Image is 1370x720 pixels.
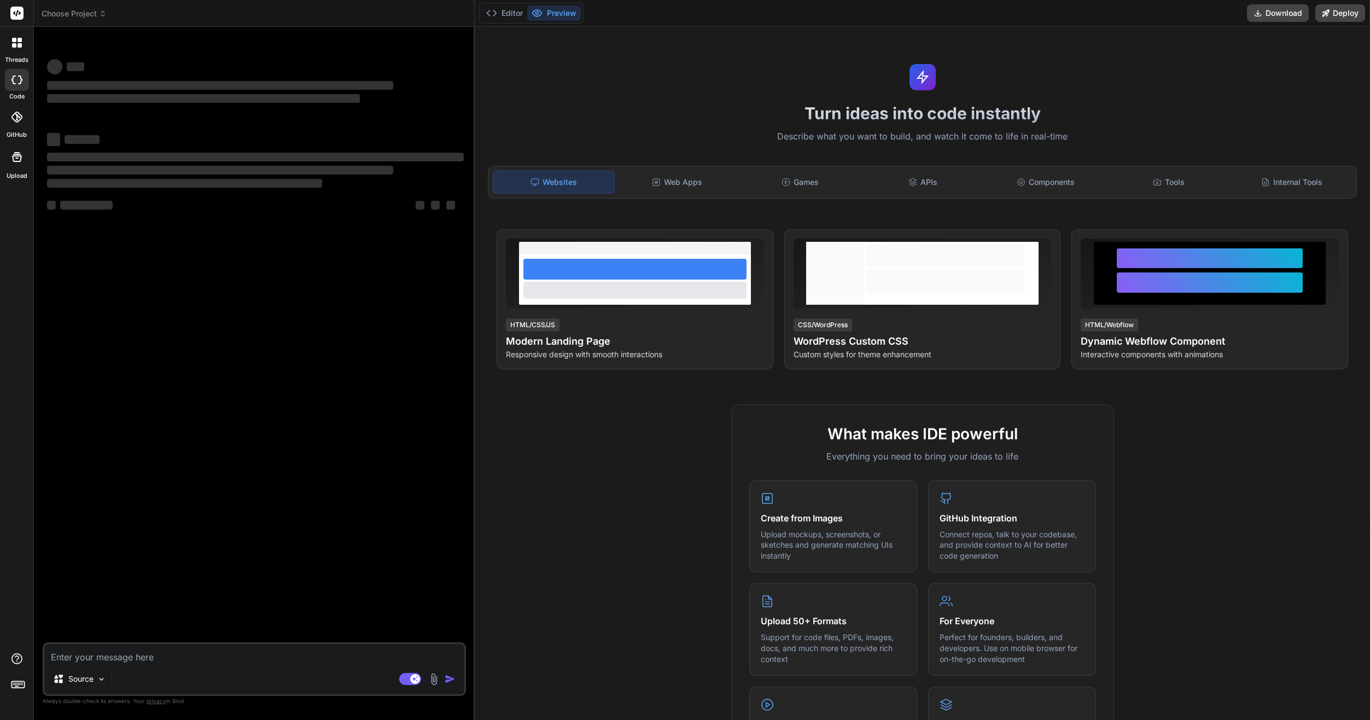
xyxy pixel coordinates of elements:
p: Always double-check its answers. Your in Bind [43,696,466,706]
p: Upload mockups, screenshots, or sketches and generate matching UIs instantly [761,529,906,561]
p: Describe what you want to build, and watch it come to life in real-time [481,130,1363,144]
h4: Upload 50+ Formats [761,614,906,628]
p: Interactive components with animations [1081,349,1339,360]
label: code [9,92,25,101]
span: ‌ [47,133,60,146]
div: HTML/Webflow [1081,318,1138,332]
div: CSS/WordPress [794,318,852,332]
img: icon [445,673,456,684]
p: Perfect for founders, builders, and developers. Use on mobile browser for on-the-go development [940,632,1085,664]
label: Upload [7,171,27,181]
p: Responsive design with smooth interactions [506,349,764,360]
div: Components [986,171,1106,194]
div: Internal Tools [1231,171,1352,194]
p: Everything you need to bring your ideas to life [749,450,1096,463]
h4: Modern Landing Page [506,334,764,349]
h4: WordPress Custom CSS [794,334,1052,349]
h4: For Everyone [940,614,1085,628]
button: Editor [482,5,527,21]
span: ‌ [65,135,100,144]
span: ‌ [47,94,360,103]
button: Preview [527,5,581,21]
div: HTML/CSS/JS [506,318,559,332]
div: Tools [1109,171,1229,194]
p: Connect repos, talk to your codebase, and provide context to AI for better code generation [940,529,1085,561]
h4: Create from Images [761,512,906,525]
button: Deploy [1315,4,1365,22]
span: ‌ [60,201,113,210]
span: ‌ [67,62,84,71]
span: privacy [147,698,166,704]
span: ‌ [47,179,322,188]
span: ‌ [416,201,424,210]
img: Pick Models [97,675,106,684]
div: Web Apps [617,171,738,194]
span: ‌ [446,201,455,210]
p: Source [68,673,94,684]
p: Custom styles for theme enhancement [794,349,1052,360]
div: Websites [493,171,615,194]
span: ‌ [47,166,393,175]
span: ‌ [431,201,440,210]
div: Games [740,171,861,194]
span: ‌ [47,59,62,74]
button: Download [1247,4,1309,22]
div: APIs [862,171,983,194]
h4: GitHub Integration [940,512,1085,525]
label: threads [5,55,28,65]
span: ‌ [47,81,393,90]
span: ‌ [47,201,56,210]
h4: Dynamic Webflow Component [1081,334,1339,349]
span: ‌ [47,153,464,161]
h2: What makes IDE powerful [749,422,1096,445]
label: GitHub [7,130,27,140]
img: attachment [428,673,440,686]
p: Support for code files, PDFs, images, docs, and much more to provide rich context [761,632,906,664]
span: Choose Project [42,8,107,19]
h1: Turn ideas into code instantly [481,103,1363,123]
